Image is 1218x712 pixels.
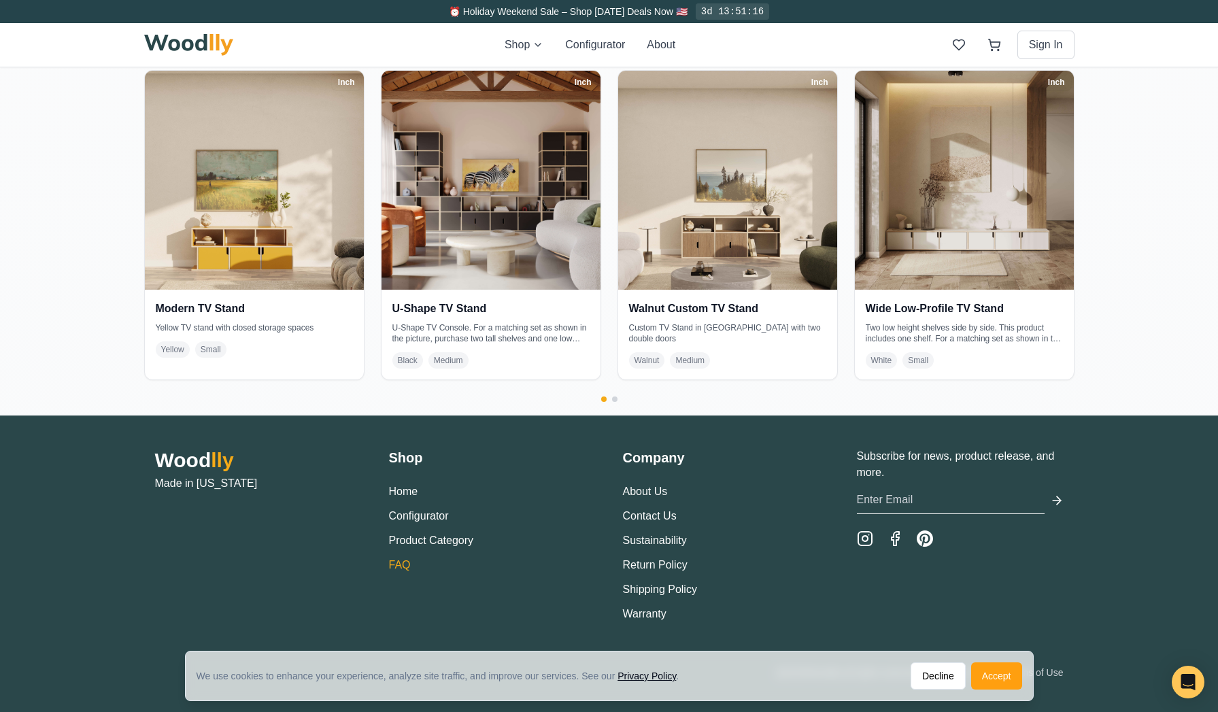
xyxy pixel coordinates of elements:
[995,343,1093,369] button: 11"
[997,396,1019,405] span: NEW
[197,669,690,683] div: We use cookies to enhance your experience, analyze site traffic, and improve our services. See our .
[995,220,1023,234] span: Width
[1042,75,1071,90] div: Inch
[623,448,830,467] h3: Company
[1098,343,1196,369] button: 15"
[995,178,1006,190] span: -5"
[156,341,190,358] span: Yellow
[995,158,1070,173] span: Vertical Position
[1053,403,1077,426] button: White
[1110,403,1134,427] button: Green
[156,301,353,317] h4: Modern TV Stand
[1172,666,1204,698] div: Open Intercom Messenger
[618,71,837,290] img: Walnut Custom TV Stand
[623,583,697,595] a: Shipping Policy
[902,352,934,369] span: Small
[857,448,1064,481] p: Subscribe for news, product release, and more.
[629,301,826,317] h4: Walnut Custom TV Stand
[392,352,423,369] span: Black
[1132,76,1162,88] span: Modern
[1096,470,1154,484] span: Color Off
[389,486,418,497] a: Home
[623,559,688,571] a: Return Policy
[855,71,1074,290] img: Wide Low-Profile TV Stand
[995,19,1124,39] h1: Click to rename
[569,75,598,90] div: Inch
[670,352,710,369] span: Medium
[911,662,966,690] button: Decline
[197,545,690,558] div: We use cookies to enhance your experience, analyze site traffic, and improve our services. See our .
[618,671,676,681] a: Privacy Policy
[1164,158,1196,173] span: Center
[629,322,826,344] p: Custom TV Stand in [GEOGRAPHIC_DATA] with two double doors
[211,449,233,471] span: lly
[866,322,1063,344] p: Two low height shelves side by side. This product includes one shelf. For a matching set as shown...
[144,34,234,56] img: Woodlly
[995,501,1196,531] button: Add to Cart
[696,3,769,20] div: 3d 13:51:16
[1161,471,1188,484] input: Color Off
[647,37,675,53] button: About
[866,301,1063,317] h4: Wide Low-Profile TV Stand
[1060,471,1087,484] input: Off
[1078,178,1109,190] span: Center
[995,447,1196,462] h4: Back Panel
[1153,220,1174,234] span: 63 "
[565,37,625,53] button: Configurator
[38,16,60,38] button: Toggle price visibility
[1181,178,1196,190] span: +5"
[971,538,1022,565] button: Accept
[1168,403,1191,426] button: Blue
[857,530,873,547] a: Instagram
[623,535,687,546] a: Sustainability
[629,352,665,369] span: Walnut
[857,486,1045,514] input: Enter Email
[995,470,1053,484] span: Off
[389,508,449,524] button: Configurator
[389,535,474,546] a: Product Category
[866,352,898,369] span: White
[449,6,688,17] span: ⏰ Holiday Weekend Sale – Shop [DATE] Deals Now 🇺🇸
[612,396,618,402] button: Go to page 2
[392,322,590,344] p: U-Shape TV Console. For a matching set as shown in the picture, purchase two tall shelves and one...
[389,559,411,571] a: FAQ
[911,538,966,565] button: Decline
[995,324,1024,338] span: Depth
[917,530,933,547] a: Pinterest
[28,465,54,492] img: Gallery
[27,499,54,526] button: Open All Doors and Drawers
[155,448,362,473] h2: Wood
[995,272,1026,286] span: Height
[145,71,364,290] img: Modern TV Stand
[1098,113,1196,139] button: Style 2
[1030,76,1059,88] span: Classic
[27,465,54,492] button: View Gallery
[1017,31,1075,59] button: Sign In
[1153,272,1174,286] span: 30 "
[389,448,596,467] h3: Shop
[220,20,300,34] button: Pick Your Discount
[428,352,469,369] span: Medium
[505,37,543,53] button: Shop
[156,322,353,333] p: Yellow TV stand with closed storage spaces
[618,546,676,557] a: Privacy Policy
[623,486,668,497] a: About Us
[971,662,1022,690] button: Accept
[995,113,1093,139] button: Style 1
[392,301,590,317] h4: U-Shape TV Stand
[887,530,903,547] a: Facebook
[996,403,1019,426] button: NEW
[195,341,226,358] span: Small
[155,475,362,492] p: Made in [US_STATE]
[623,608,666,620] a: Warranty
[168,17,214,37] button: 25% off
[601,396,607,402] button: Go to page 1
[332,75,361,90] div: Inch
[1139,403,1162,426] button: Red
[623,510,677,522] a: Contact Us
[805,75,834,90] div: Inch
[1082,403,1105,426] button: Yellow
[1025,403,1048,426] button: Black
[382,71,600,290] img: U-Shape TV Stand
